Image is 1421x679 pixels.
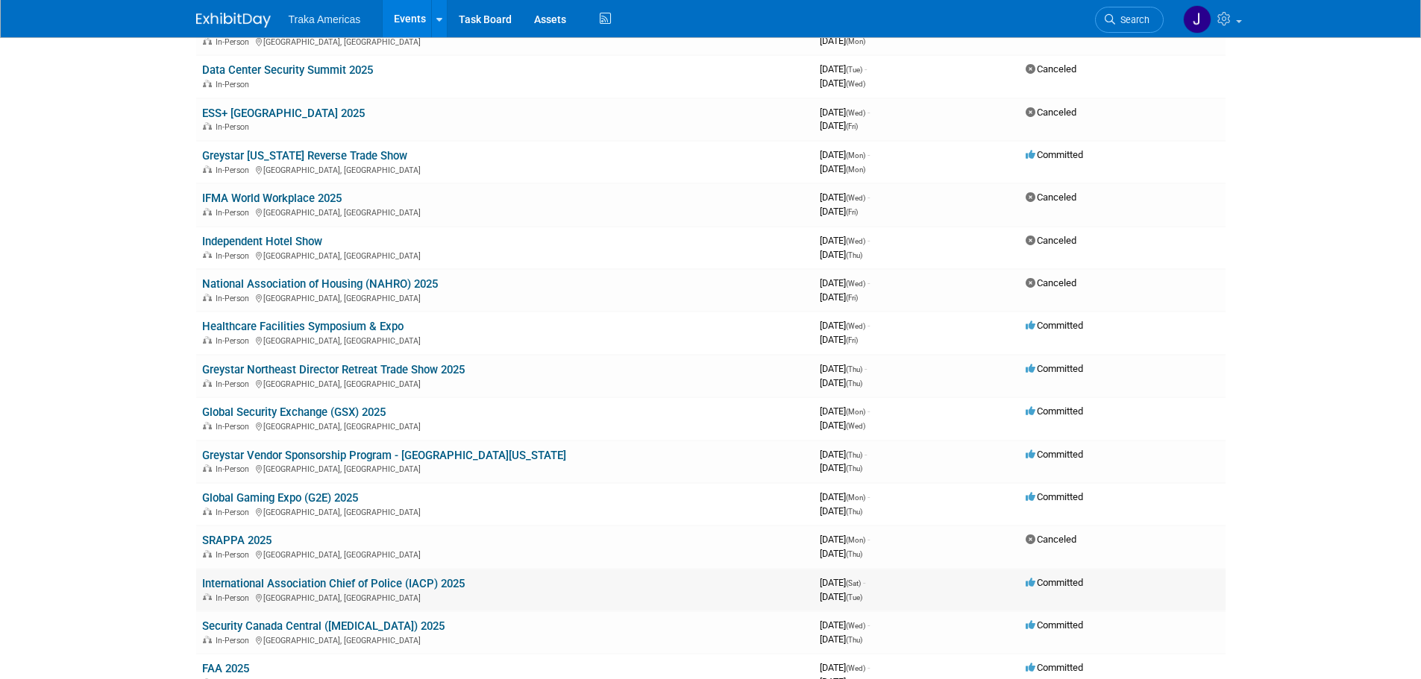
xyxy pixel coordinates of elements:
a: Greystar Vendor Sponsorship Program - [GEOGRAPHIC_DATA][US_STATE] [202,449,566,462]
span: [DATE] [820,35,865,46]
span: Committed [1026,662,1083,673]
a: Global Security Exchange (GSX) 2025 [202,405,386,419]
span: In-Person [216,593,254,603]
span: (Fri) [846,208,858,216]
span: - [863,577,865,588]
span: - [868,192,870,203]
span: (Mon) [846,37,865,45]
img: In-Person Event [203,37,212,45]
span: (Sat) [846,579,861,587]
div: [GEOGRAPHIC_DATA], [GEOGRAPHIC_DATA] [202,334,808,346]
a: SRAPPA 2025 [202,534,272,547]
span: Canceled [1026,534,1076,545]
span: - [868,320,870,331]
img: In-Person Event [203,593,212,601]
span: (Tue) [846,593,862,601]
span: Search [1115,14,1149,25]
div: [GEOGRAPHIC_DATA], [GEOGRAPHIC_DATA] [202,420,808,432]
span: (Wed) [846,422,865,430]
div: [GEOGRAPHIC_DATA], [GEOGRAPHIC_DATA] [202,163,808,175]
img: In-Person Event [203,422,212,429]
img: In-Person Event [203,208,212,215]
span: In-Person [216,208,254,218]
span: [DATE] [820,634,862,645]
span: [DATE] [820,577,865,588]
div: [GEOGRAPHIC_DATA], [GEOGRAPHIC_DATA] [202,291,808,303]
span: - [868,107,870,118]
img: In-Person Event [203,294,212,301]
span: Canceled [1026,277,1076,288]
span: - [868,619,870,631]
span: [DATE] [820,334,858,345]
span: [DATE] [820,249,862,260]
a: ESS+ [GEOGRAPHIC_DATA] 2025 [202,107,365,120]
span: - [868,405,870,417]
span: (Fri) [846,294,858,302]
span: In-Person [216,251,254,261]
img: In-Person Event [203,122,212,130]
span: [DATE] [820,377,862,388]
span: [DATE] [820,491,870,502]
span: In-Person [216,336,254,346]
span: [DATE] [820,120,858,131]
span: Canceled [1026,63,1076,75]
span: In-Person [216,37,254,47]
span: [DATE] [820,149,870,160]
span: (Wed) [846,622,865,630]
span: Committed [1026,491,1083,502]
div: [GEOGRAPHIC_DATA], [GEOGRAPHIC_DATA] [202,249,808,261]
span: [DATE] [820,405,870,417]
span: In-Person [216,122,254,132]
span: (Mon) [846,408,865,416]
div: [GEOGRAPHIC_DATA], [GEOGRAPHIC_DATA] [202,462,808,474]
span: Traka Americas [289,13,361,25]
span: Canceled [1026,235,1076,246]
span: [DATE] [820,591,862,602]
span: (Mon) [846,536,865,544]
span: In-Person [216,422,254,432]
img: In-Person Event [203,508,212,515]
a: Independent Hotel Show [202,235,322,248]
img: In-Person Event [203,251,212,259]
span: - [868,149,870,160]
span: In-Person [216,550,254,560]
img: In-Person Event [203,464,212,472]
span: (Fri) [846,336,858,344]
div: [GEOGRAPHIC_DATA], [GEOGRAPHIC_DATA] [202,591,808,603]
span: (Thu) [846,251,862,259]
span: (Thu) [846,550,862,558]
img: In-Person Event [203,636,212,643]
a: Greystar [US_STATE] Reverse Trade Show [202,149,407,162]
span: (Thu) [846,451,862,459]
span: (Thu) [846,464,862,473]
span: [DATE] [820,78,865,89]
a: IFMA World Workplace 2025 [202,192,342,205]
span: (Thu) [846,365,862,373]
span: [DATE] [820,534,870,545]
span: [DATE] [820,662,870,673]
span: [DATE] [820,420,865,431]
span: [DATE] [820,363,867,374]
a: National Association of Housing (NAHRO) 2025 [202,277,438,291]
span: Committed [1026,405,1083,417]
span: In-Person [216,80,254,89]
a: FAA 2025 [202,662,249,675]
span: [DATE] [820,163,865,174]
span: (Mon) [846,493,865,502]
span: Canceled [1026,107,1076,118]
span: [DATE] [820,449,867,460]
img: In-Person Event [203,80,212,87]
div: [GEOGRAPHIC_DATA], [GEOGRAPHIC_DATA] [202,35,808,47]
span: (Wed) [846,280,865,288]
a: Search [1095,7,1164,33]
div: [GEOGRAPHIC_DATA], [GEOGRAPHIC_DATA] [202,548,808,560]
span: - [865,449,867,460]
span: - [868,277,870,288]
span: [DATE] [820,291,858,303]
span: [DATE] [820,619,870,631]
a: International Association Chief of Police (IACP) 2025 [202,577,465,590]
a: Security Canada Central ([MEDICAL_DATA]) 2025 [202,619,445,633]
span: (Wed) [846,322,865,330]
span: Canceled [1026,192,1076,203]
a: Global Gaming Expo (G2E) 2025 [202,491,358,505]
